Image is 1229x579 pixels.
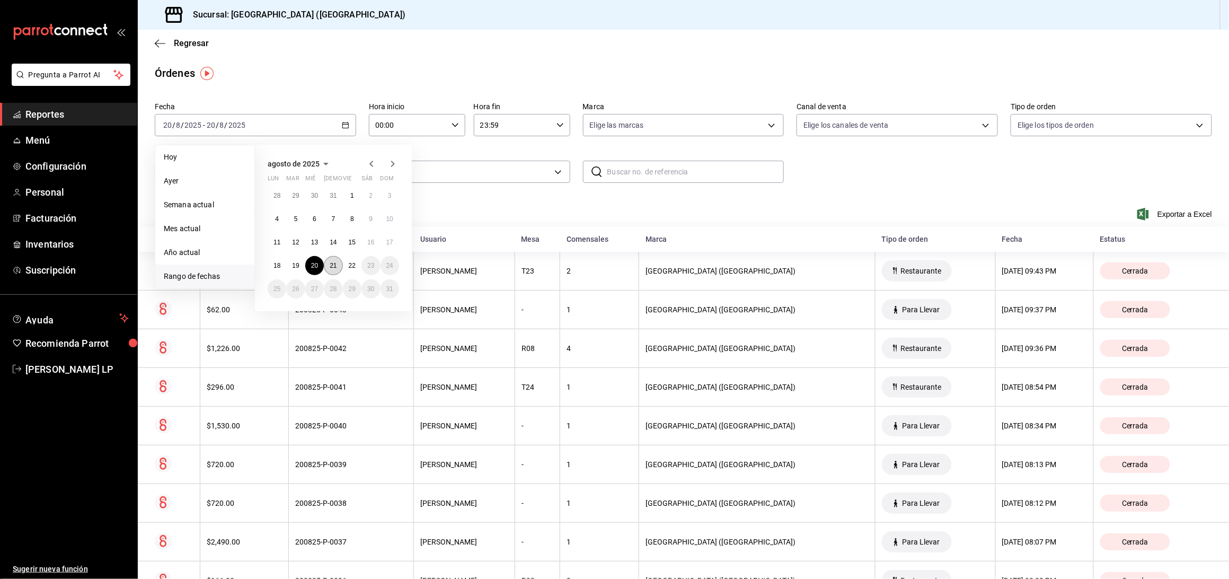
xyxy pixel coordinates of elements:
[369,215,373,223] abbr: 9 de agosto de 2025
[292,239,299,246] abbr: 12 de agosto de 2025
[898,460,944,469] span: Para Llevar
[583,103,784,111] label: Marca
[381,209,399,229] button: 10 de agosto de 2025
[646,305,869,314] div: [GEOGRAPHIC_DATA] ([GEOGRAPHIC_DATA])
[1002,383,1087,391] div: [DATE] 08:54 PM
[898,538,944,546] span: Para Llevar
[172,121,175,129] span: /
[1118,422,1153,430] span: Cerrada
[420,235,509,243] div: Usuario
[25,211,129,225] span: Facturación
[343,186,361,205] button: 1 de agosto de 2025
[324,279,342,299] button: 28 de agosto de 2025
[369,150,570,157] label: Usuario
[164,176,246,187] span: Ayer
[646,499,869,507] div: [GEOGRAPHIC_DATA] ([GEOGRAPHIC_DATA])
[295,499,407,507] div: 200825-P-0038
[268,233,286,252] button: 11 de agosto de 2025
[361,209,380,229] button: 9 de agosto de 2025
[225,121,228,129] span: /
[1118,267,1153,275] span: Cerrada
[294,215,298,223] abbr: 5 de agosto de 2025
[25,237,129,251] span: Inventarios
[590,120,644,130] span: Elige las marcas
[646,460,869,469] div: [GEOGRAPHIC_DATA] ([GEOGRAPHIC_DATA])
[1011,103,1212,111] label: Tipo de orden
[207,305,282,314] div: $62.00
[295,383,407,391] div: 200825-P-0041
[324,256,342,275] button: 21 de agosto de 2025
[295,538,407,546] div: 200825-P-0037
[155,38,209,48] button: Regresar
[521,344,553,353] div: R08
[521,235,554,243] div: Mesa
[1002,267,1087,275] div: [DATE] 09:43 PM
[305,209,324,229] button: 6 de agosto de 2025
[1100,235,1212,243] div: Estatus
[268,256,286,275] button: 18 de agosto de 2025
[343,233,361,252] button: 15 de agosto de 2025
[164,271,246,282] span: Rango de fechas
[1118,538,1153,546] span: Cerrada
[25,133,129,147] span: Menú
[898,422,944,430] span: Para Llevar
[200,67,214,80] button: Tooltip marker
[292,262,299,269] abbr: 19 de agosto de 2025
[343,209,361,229] button: 8 de agosto de 2025
[207,344,282,353] div: $1,226.00
[646,235,869,243] div: Marca
[203,121,205,129] span: -
[25,362,129,376] span: [PERSON_NAME] LP
[349,285,356,293] abbr: 29 de agosto de 2025
[311,285,318,293] abbr: 27 de agosto de 2025
[313,215,316,223] abbr: 6 de agosto de 2025
[184,8,405,21] h3: Sucursal: [GEOGRAPHIC_DATA] ([GEOGRAPHIC_DATA])
[1002,499,1087,507] div: [DATE] 08:12 PM
[361,279,380,299] button: 30 de agosto de 2025
[386,262,393,269] abbr: 24 de agosto de 2025
[896,383,945,391] span: Restaurante
[164,247,246,258] span: Año actual
[268,186,286,205] button: 28 de julio de 2025
[646,422,869,430] div: [GEOGRAPHIC_DATA] ([GEOGRAPHIC_DATA])
[567,344,632,353] div: 4
[381,175,394,186] abbr: domingo
[164,152,246,163] span: Hoy
[324,186,342,205] button: 31 de julio de 2025
[305,279,324,299] button: 27 de agosto de 2025
[286,175,299,186] abbr: martes
[369,103,465,111] label: Hora inicio
[228,121,246,129] input: ----
[343,175,351,186] abbr: viernes
[207,383,282,391] div: $296.00
[311,262,318,269] abbr: 20 de agosto de 2025
[117,28,125,36] button: open_drawer_menu
[349,262,356,269] abbr: 22 de agosto de 2025
[175,121,181,129] input: --
[207,422,282,430] div: $1,530.00
[311,239,318,246] abbr: 13 de agosto de 2025
[1018,120,1094,130] span: Elige los tipos de orden
[521,460,553,469] div: -
[275,215,279,223] abbr: 4 de agosto de 2025
[25,107,129,121] span: Reportes
[521,499,553,507] div: -
[369,192,373,199] abbr: 2 de agosto de 2025
[388,192,392,199] abbr: 3 de agosto de 2025
[286,186,305,205] button: 29 de julio de 2025
[367,285,374,293] abbr: 30 de agosto de 2025
[330,262,337,269] abbr: 21 de agosto de 2025
[1002,344,1087,353] div: [DATE] 09:36 PM
[381,279,399,299] button: 31 de agosto de 2025
[330,239,337,246] abbr: 14 de agosto de 2025
[350,192,354,199] abbr: 1 de agosto de 2025
[343,279,361,299] button: 29 de agosto de 2025
[292,192,299,199] abbr: 29 de julio de 2025
[420,422,508,430] div: [PERSON_NAME]
[295,460,407,469] div: 200825-P-0039
[1002,460,1087,469] div: [DATE] 08:13 PM
[361,233,380,252] button: 16 de agosto de 2025
[797,103,998,111] label: Canal de venta
[324,233,342,252] button: 14 de agosto de 2025
[1002,422,1087,430] div: [DATE] 08:34 PM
